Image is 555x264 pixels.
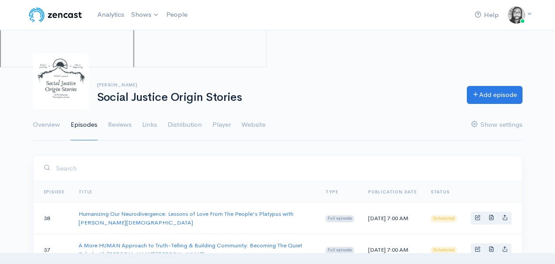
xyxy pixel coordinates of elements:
[368,189,417,195] a: Publication date
[94,5,128,24] a: Analytics
[241,109,265,141] a: Website
[142,109,157,141] a: Links
[128,5,163,25] a: Shows
[79,242,302,258] a: A More HUMAN Approach to Truth-Telling & Building Community: Becoming The Quiet Rebel with [PERSO...
[97,82,456,87] h6: [PERSON_NAME]
[508,6,525,24] img: ...
[467,86,523,104] a: Add episode
[471,212,512,225] div: Basic example
[431,247,457,254] span: Scheduled
[168,109,202,141] a: Distribution
[28,6,83,24] img: ZenCast Logo
[33,109,60,141] a: Overview
[361,203,424,234] td: [DATE] 7:00 AM
[471,6,502,25] a: Help
[326,247,354,254] span: Full episode
[79,189,92,195] a: Title
[33,203,72,234] td: 38
[97,91,456,104] h1: Social Justice Origin Stories
[56,159,512,177] input: Search
[212,109,231,141] a: Player
[71,109,97,141] a: Episodes
[326,189,338,195] a: Type
[44,189,65,195] a: Episode
[431,189,450,195] span: Status
[326,215,354,222] span: Full episode
[471,243,512,256] div: Basic example
[471,109,523,141] a: Show settings
[108,109,132,141] a: Reviews
[431,215,457,222] span: Scheduled
[163,5,191,24] a: People
[79,210,294,226] a: Humanizing Our Neurodivergence: Lessons of Love From The People's Platypus with [PERSON_NAME][DEM...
